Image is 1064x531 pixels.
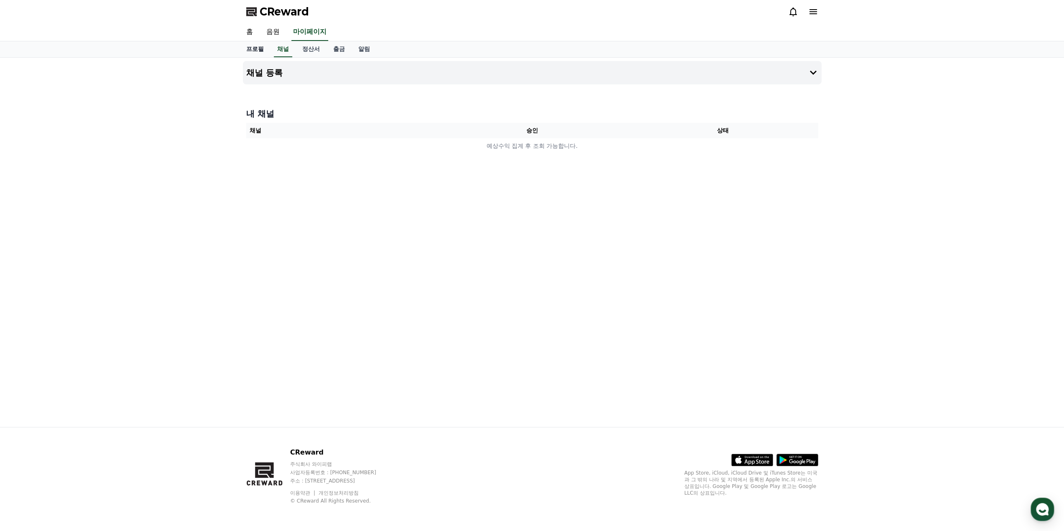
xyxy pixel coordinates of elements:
a: 프로필 [240,41,270,57]
a: 출금 [327,41,352,57]
a: 마이페이지 [291,23,328,41]
a: 홈 [240,23,260,41]
a: 채널 [274,41,292,57]
a: 알림 [352,41,377,57]
th: 승인 [436,123,627,138]
a: 홈 [3,265,55,286]
span: 대화 [77,278,87,285]
a: 개인정보처리방침 [319,490,359,496]
th: 상태 [627,123,818,138]
button: 채널 등록 [243,61,822,84]
a: 이용약관 [290,490,316,496]
a: 대화 [55,265,108,286]
h4: 채널 등록 [246,68,283,77]
th: 채널 [246,123,437,138]
h4: 내 채널 [246,108,818,119]
a: 정산서 [296,41,327,57]
p: CReward [290,447,392,457]
a: CReward [246,5,309,18]
p: 주식회사 와이피랩 [290,461,392,467]
a: 설정 [108,265,161,286]
span: CReward [260,5,309,18]
span: 홈 [26,277,31,284]
a: 음원 [260,23,286,41]
span: 설정 [129,277,139,284]
td: 예상수익 집계 후 조회 가능합니다. [246,138,818,154]
p: © CReward All Rights Reserved. [290,498,392,504]
p: 주소 : [STREET_ADDRESS] [290,478,392,484]
p: 사업자등록번호 : [PHONE_NUMBER] [290,469,392,476]
p: App Store, iCloud, iCloud Drive 및 iTunes Store는 미국과 그 밖의 나라 및 지역에서 등록된 Apple Inc.의 서비스 상표입니다. Goo... [684,470,818,496]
